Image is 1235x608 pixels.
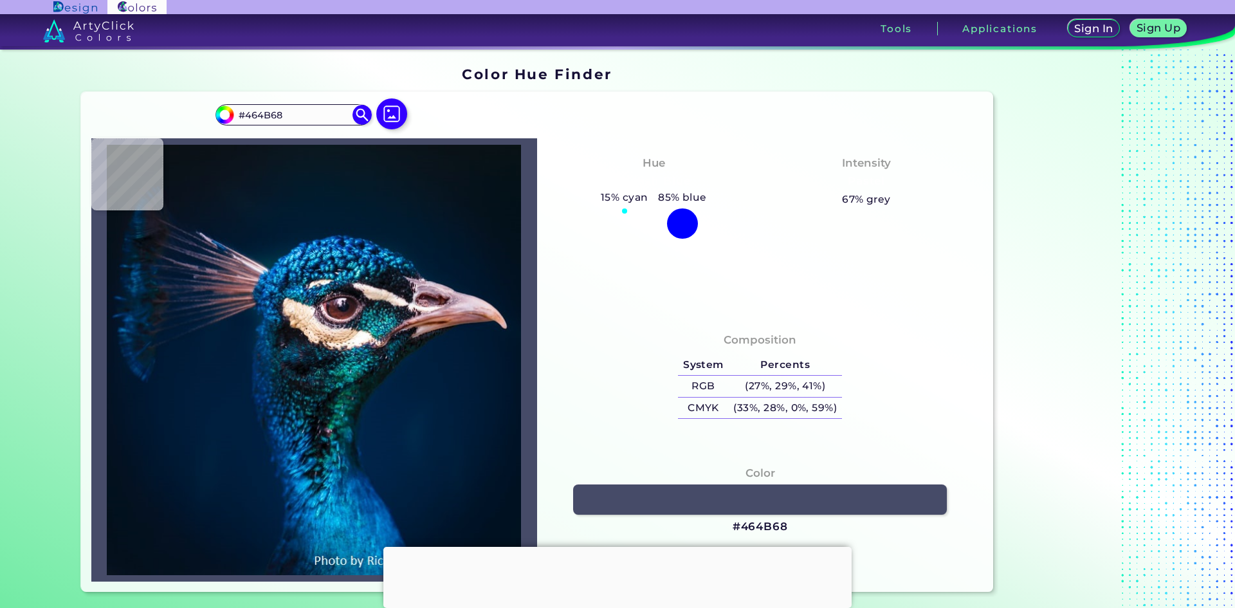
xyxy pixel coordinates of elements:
[53,1,96,14] img: ArtyClick Design logo
[352,105,372,124] img: icon search
[881,24,912,33] h3: Tools
[98,145,531,575] img: img_pavlin.jpg
[678,398,728,419] h5: CMYK
[724,331,796,349] h4: Composition
[678,376,728,397] h5: RGB
[462,64,612,84] h1: Color Hue Finder
[383,547,852,605] iframe: Advertisement
[842,191,891,208] h5: 67% grey
[376,98,407,129] img: icon picture
[1138,23,1179,33] h5: Sign Up
[1069,20,1118,37] a: Sign In
[233,106,353,124] input: type color..
[43,19,134,42] img: logo_artyclick_colors_white.svg
[746,464,775,483] h4: Color
[653,189,711,206] h5: 85% blue
[729,355,842,376] h5: Percents
[729,376,842,397] h5: (27%, 29%, 41%)
[643,154,665,172] h4: Hue
[842,154,891,172] h4: Intensity
[843,174,891,189] h3: Pastel
[729,398,842,419] h5: (33%, 28%, 0%, 59%)
[962,24,1038,33] h3: Applications
[678,355,728,376] h5: System
[596,189,653,206] h5: 15% cyan
[1132,20,1185,37] a: Sign Up
[998,62,1159,597] iframe: Advertisement
[612,174,696,189] h3: Tealish Blue
[1075,24,1111,33] h5: Sign In
[733,519,788,535] h3: #464B68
